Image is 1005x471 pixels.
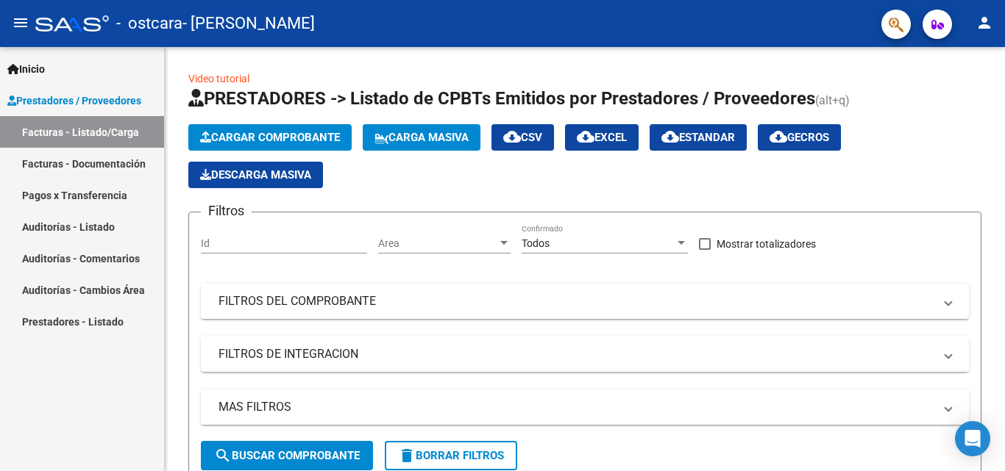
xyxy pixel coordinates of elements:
[201,201,252,221] h3: Filtros
[219,293,934,309] mat-panel-title: FILTROS DEL COMPROBANTE
[661,128,679,145] mat-icon: cloud_download
[770,131,829,144] span: Gecros
[200,131,340,144] span: Cargar Comprobante
[650,124,747,151] button: Estandar
[565,124,639,151] button: EXCEL
[214,449,360,462] span: Buscar Comprobante
[758,124,841,151] button: Gecros
[717,235,816,253] span: Mostrar totalizadores
[955,421,990,456] div: Open Intercom Messenger
[661,131,735,144] span: Estandar
[577,128,594,145] mat-icon: cloud_download
[12,14,29,32] mat-icon: menu
[7,93,141,109] span: Prestadores / Proveedores
[7,61,45,77] span: Inicio
[201,284,969,319] mat-expansion-panel-header: FILTROS DEL COMPROBANTE
[522,237,550,249] span: Todos
[188,73,249,85] a: Video tutorial
[219,399,934,415] mat-panel-title: MAS FILTROS
[398,447,416,464] mat-icon: delete
[363,124,480,151] button: Carga Masiva
[378,237,497,250] span: Area
[491,124,554,151] button: CSV
[770,128,787,145] mat-icon: cloud_download
[219,346,934,362] mat-panel-title: FILTROS DE INTEGRACION
[188,124,352,151] button: Cargar Comprobante
[503,128,521,145] mat-icon: cloud_download
[200,168,311,181] span: Descarga Masiva
[214,447,232,464] mat-icon: search
[201,389,969,425] mat-expansion-panel-header: MAS FILTROS
[577,131,627,144] span: EXCEL
[188,88,815,109] span: PRESTADORES -> Listado de CPBTs Emitidos por Prestadores / Proveedores
[503,131,542,144] span: CSV
[815,93,850,107] span: (alt+q)
[385,441,517,470] button: Borrar Filtros
[201,337,969,372] mat-expansion-panel-header: FILTROS DE INTEGRACION
[188,162,323,188] app-download-masive: Descarga masiva de comprobantes (adjuntos)
[116,7,182,40] span: - ostcara
[201,441,373,470] button: Buscar Comprobante
[188,162,323,188] button: Descarga Masiva
[374,131,469,144] span: Carga Masiva
[398,449,504,462] span: Borrar Filtros
[976,14,993,32] mat-icon: person
[182,7,315,40] span: - [PERSON_NAME]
